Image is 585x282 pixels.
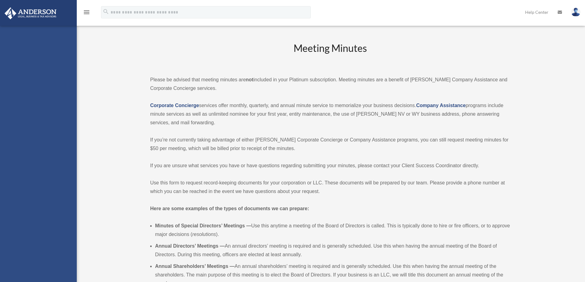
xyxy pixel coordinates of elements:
[83,9,90,16] i: menu
[192,232,216,237] em: resolutions
[155,243,225,249] b: Annual Directors’ Meetings —
[150,179,510,196] p: Use this form to request record-keeping documents for your corporation or LLC. These documents wi...
[155,222,510,239] li: Use this anytime a meeting of the Board of Directors is called. This is typically done to hire or...
[150,41,510,67] h2: Meeting Minutes
[150,101,510,127] p: services offer monthly, quarterly, and annual minute service to memorialize your business decisio...
[155,223,251,228] b: Minutes of Special Directors’ Meetings —
[571,8,580,17] img: User Pic
[103,8,109,15] i: search
[246,77,253,82] strong: not
[150,103,199,108] a: Corporate Concierge
[150,161,510,170] p: If you are unsure what services you have or have questions regarding submitting your minutes, ple...
[155,264,235,269] b: Annual Shareholders’ Meetings —
[150,136,510,153] p: If you’re not currently taking advantage of either [PERSON_NAME] Corporate Concierge or Company A...
[83,11,90,16] a: menu
[150,206,309,211] strong: Here are some examples of the types of documents we can prepare:
[416,103,466,108] a: Company Assistance
[155,242,510,259] li: An annual directors’ meeting is required and is generally scheduled. Use this when having the ann...
[3,7,58,19] img: Anderson Advisors Platinum Portal
[150,75,510,93] p: Please be advised that meeting minutes are included in your Platinum subscription. Meeting minute...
